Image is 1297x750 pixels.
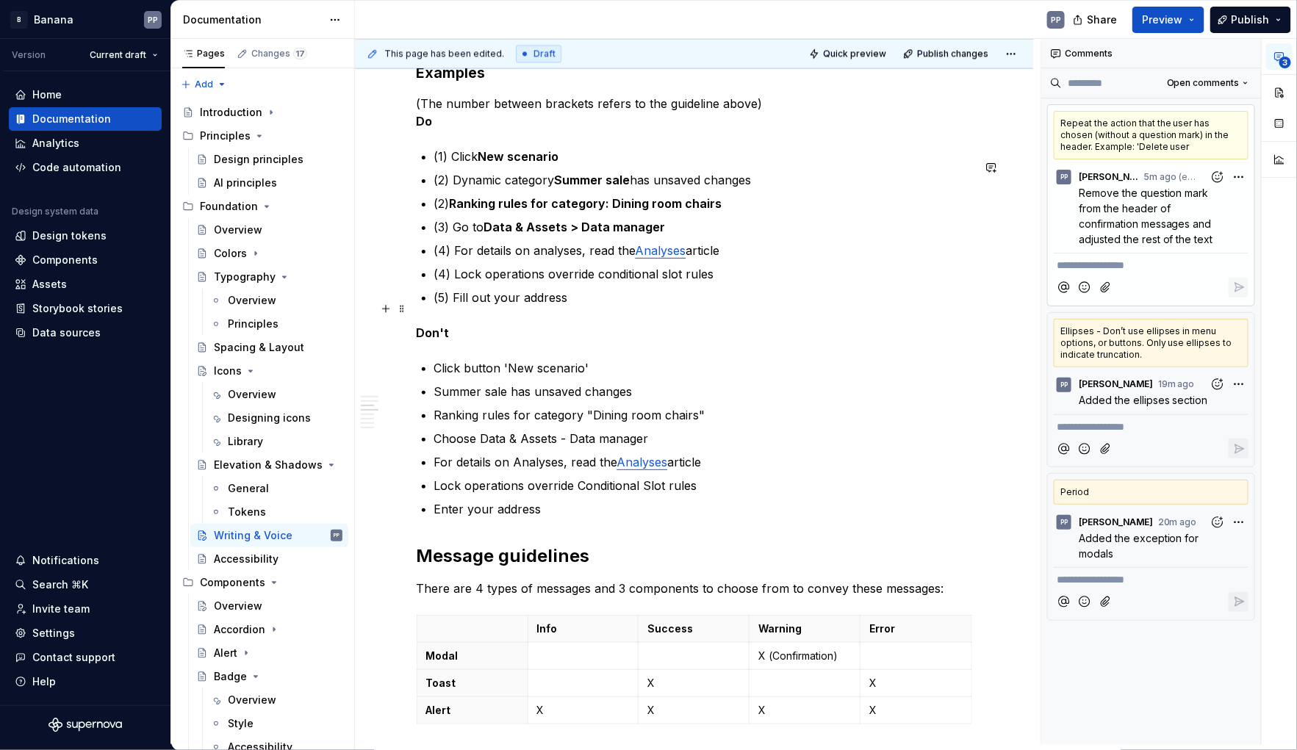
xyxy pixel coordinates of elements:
[190,641,348,665] a: Alert
[434,289,972,306] p: (5) Fill out your address
[1096,592,1116,612] button: Attach files
[214,552,279,566] div: Accessibility
[434,218,972,236] p: (3) Go to
[434,148,972,165] p: (1) Click
[1160,73,1255,93] button: Open comments
[214,340,304,355] div: Spacing & Layout
[1075,592,1095,612] button: Add emoji
[190,242,348,265] a: Colors
[899,43,995,64] button: Publish changes
[176,571,348,594] div: Components
[32,301,123,316] div: Storybook stories
[1054,319,1249,367] div: Ellipses - Don’t use ellipses in menu options, or buttons. Only use ellipses to indicate truncation.
[176,124,348,148] div: Principles
[555,173,630,187] strong: Summer sale
[417,95,972,130] p: (The number between brackets refers to the guideline above)
[537,703,630,718] p: X
[1229,439,1249,458] button: Reply
[1054,439,1074,458] button: Mention someone
[537,622,558,635] strong: Info
[434,477,972,494] p: Lock operations override Conditional Slot rules
[384,48,504,60] span: This page has been edited.
[190,453,348,477] a: Elevation & Shadows
[190,171,348,195] a: AI principles
[1096,278,1116,298] button: Attach files
[1079,394,1208,406] span: Added the ellipses section
[204,406,348,430] a: Designing icons
[148,14,158,26] div: PP
[228,505,266,519] div: Tokens
[214,152,303,167] div: Design principles
[9,297,162,320] a: Storybook stories
[417,64,486,82] strong: Examples
[200,575,265,590] div: Components
[32,136,79,151] div: Analytics
[48,718,122,732] svg: Supernova Logo
[1041,39,1261,68] div: Comments
[636,243,686,258] a: Analyses
[417,114,433,129] strong: Do
[228,317,279,331] div: Principles
[214,270,276,284] div: Typography
[1229,375,1249,394] button: More
[1060,379,1068,391] div: PP
[176,74,231,95] button: Add
[1232,12,1270,27] span: Publish
[9,107,162,131] a: Documentation
[32,325,101,340] div: Data sources
[204,500,348,524] a: Tokens
[1079,378,1153,390] span: [PERSON_NAME]
[10,11,28,29] div: B
[32,626,75,641] div: Settings
[190,359,348,383] a: Icons
[214,528,292,543] div: Writing & Voice
[9,670,162,693] button: Help
[214,458,323,472] div: Elevation & Shadows
[32,277,67,292] div: Assets
[190,336,348,359] a: Spacing & Layout
[1054,111,1249,159] div: Repeat the action that the user has chosen (without a question mark) in the header. Example: 'Del...
[417,580,972,597] p: There are 4 types of messages and 3 components to choose from to convey these messages:
[32,553,99,568] div: Notifications
[869,676,962,690] p: X
[176,195,348,218] div: Foundation
[12,49,46,61] div: Version
[90,49,146,61] span: Current draft
[9,321,162,345] a: Data sources
[9,573,162,596] button: Search ⌘K
[434,453,972,471] p: For details on Analyses, read the article
[183,12,322,27] div: Documentation
[32,577,88,592] div: Search ⌘K
[32,112,111,126] div: Documentation
[190,665,348,688] a: Badge
[647,703,740,718] p: X
[32,602,90,616] div: Invite team
[869,703,962,718] p: X
[9,646,162,669] button: Contact support
[1054,414,1249,435] div: Composer editor
[1207,512,1227,532] button: Add reaction
[32,674,56,689] div: Help
[434,406,972,424] p: Ranking rules for category "Dining room chairs"
[758,703,851,718] p: X
[3,4,168,35] button: BBananaPP
[9,224,162,248] a: Design tokens
[823,48,886,60] span: Quick preview
[228,411,311,425] div: Designing icons
[426,649,459,662] strong: Modal
[1279,57,1291,68] span: 3
[758,622,802,635] strong: Warning
[434,265,972,283] p: (4) Lock operations override conditional slot rules
[32,253,98,267] div: Components
[9,83,162,107] a: Home
[417,545,590,566] strong: Message guidelines
[1229,167,1249,187] button: More
[9,597,162,621] a: Invite team
[214,646,237,660] div: Alert
[204,712,348,735] a: Style
[434,242,972,259] p: (4) For details on analyses, read the article
[190,218,348,242] a: Overview
[1054,480,1249,505] div: Period
[214,622,265,637] div: Accordion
